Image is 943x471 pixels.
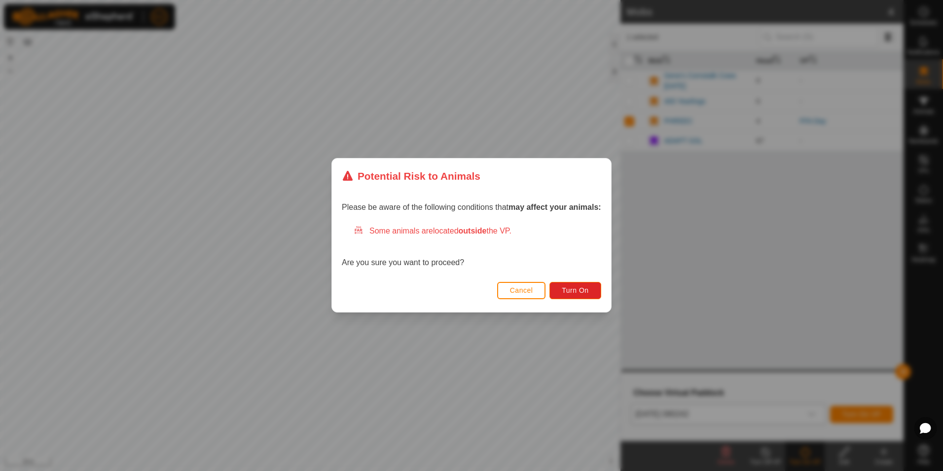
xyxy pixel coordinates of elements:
span: located the VP. [433,227,511,235]
span: Turn On [562,287,589,295]
div: Some animals are [354,226,601,237]
strong: may affect your animals: [508,203,601,212]
button: Turn On [550,282,601,299]
div: Potential Risk to Animals [342,168,480,184]
span: Cancel [510,287,533,295]
strong: outside [459,227,487,235]
span: Please be aware of the following conditions that [342,203,601,212]
button: Cancel [497,282,546,299]
div: Are you sure you want to proceed? [342,226,601,269]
